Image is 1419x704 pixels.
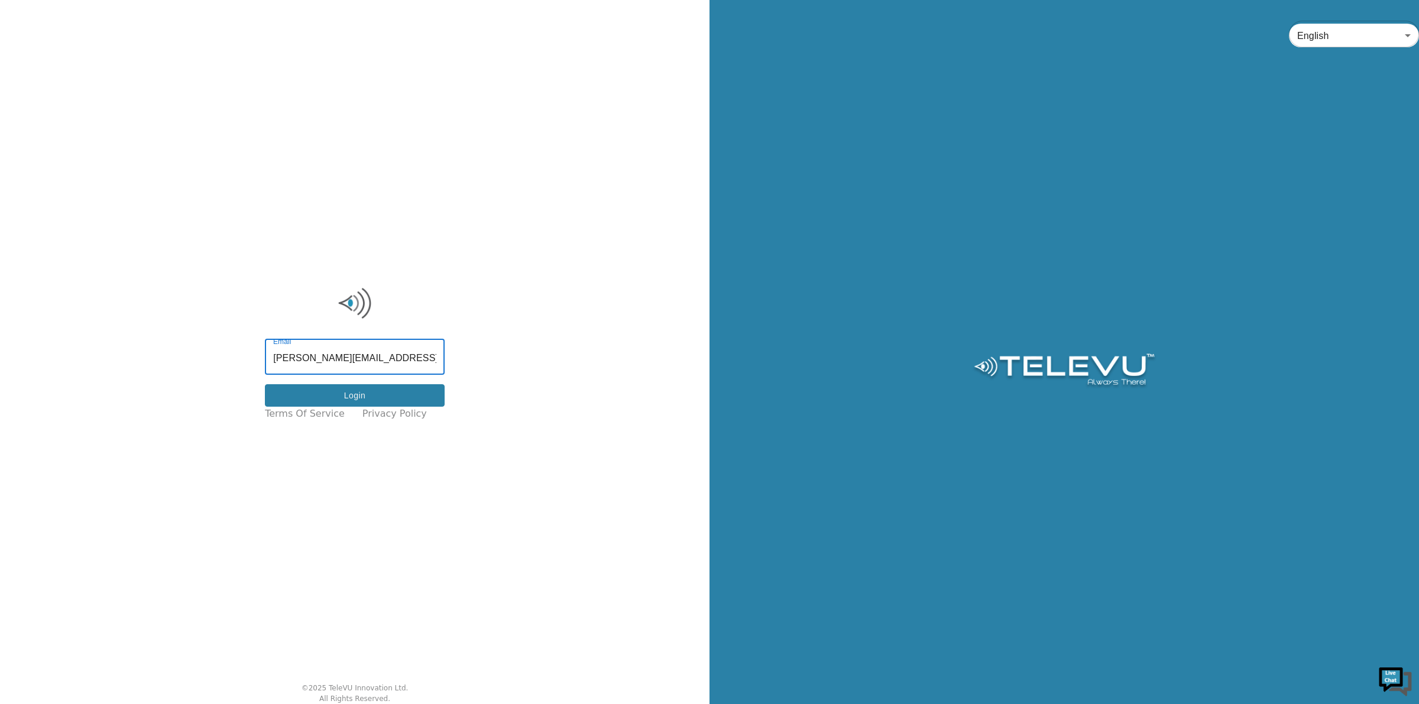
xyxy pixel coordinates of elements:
img: Logo [265,286,445,321]
div: © 2025 TeleVU Innovation Ltd. [302,683,409,693]
img: Logo [972,353,1156,389]
button: Login [265,384,445,407]
div: English [1289,19,1419,52]
a: Privacy Policy [362,407,427,421]
div: All Rights Reserved. [319,693,390,704]
a: Terms of Service [265,407,345,421]
img: Chat Widget [1378,663,1413,698]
